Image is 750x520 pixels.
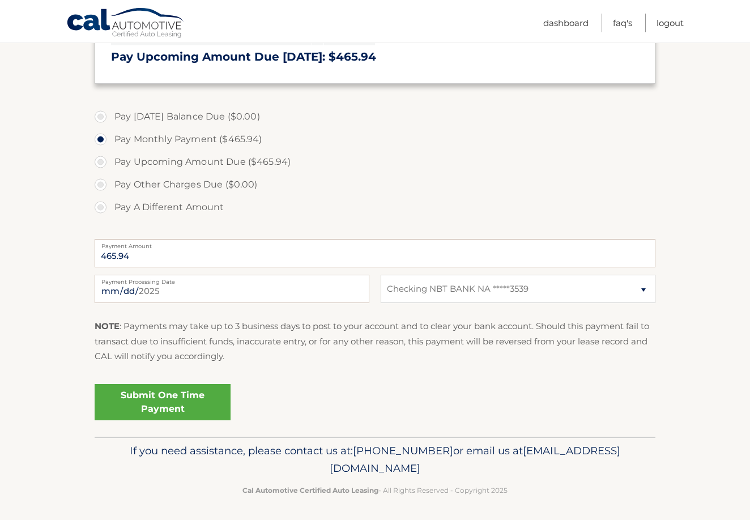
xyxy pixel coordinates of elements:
[95,239,655,267] input: Payment Amount
[111,50,639,64] h3: Pay Upcoming Amount Due [DATE]: $465.94
[613,14,632,32] a: FAQ's
[242,486,378,495] strong: Cal Automotive Certified Auto Leasing
[95,105,655,128] label: Pay [DATE] Balance Due ($0.00)
[353,444,453,457] span: [PHONE_NUMBER]
[95,275,369,303] input: Payment Date
[102,484,648,496] p: - All Rights Reserved - Copyright 2025
[95,128,655,151] label: Pay Monthly Payment ($465.94)
[95,275,369,284] label: Payment Processing Date
[95,321,120,331] strong: NOTE
[95,239,655,248] label: Payment Amount
[95,384,231,420] a: Submit One Time Payment
[95,151,655,173] label: Pay Upcoming Amount Due ($465.94)
[66,7,185,40] a: Cal Automotive
[95,319,655,364] p: : Payments may take up to 3 business days to post to your account and to clear your bank account....
[95,173,655,196] label: Pay Other Charges Due ($0.00)
[543,14,589,32] a: Dashboard
[657,14,684,32] a: Logout
[95,196,655,219] label: Pay A Different Amount
[102,442,648,478] p: If you need assistance, please contact us at: or email us at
